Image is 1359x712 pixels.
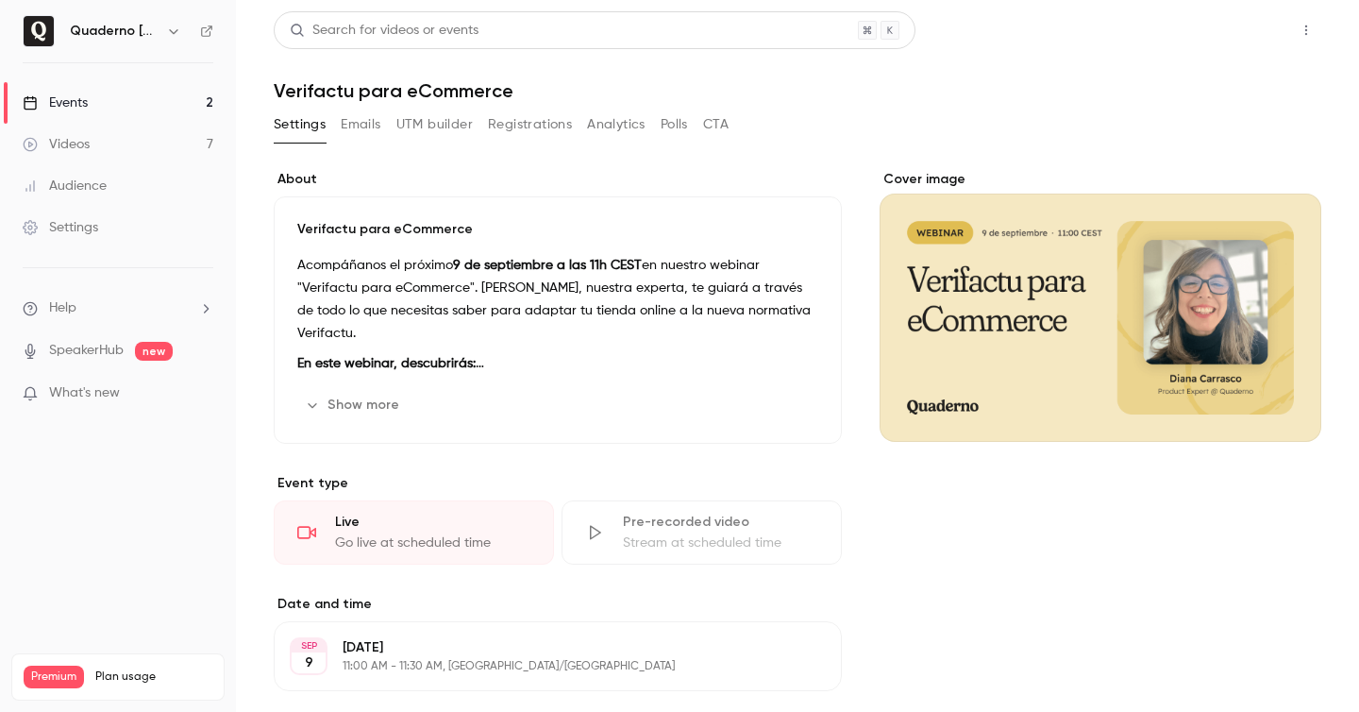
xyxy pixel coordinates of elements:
[297,220,818,239] p: Verifactu para eCommerce
[274,595,842,614] label: Date and time
[95,670,212,685] span: Plan usage
[297,254,818,345] p: Acompáñanos el próximo en nuestro webinar "Verifactu para eCommerce". [PERSON_NAME], nuestra expe...
[343,659,742,674] p: 11:00 AM - 11:30 AM, [GEOGRAPHIC_DATA]/[GEOGRAPHIC_DATA]
[70,22,159,41] h6: Quaderno [GEOGRAPHIC_DATA]
[274,110,326,140] button: Settings
[703,110,729,140] button: CTA
[343,638,742,657] p: [DATE]
[305,653,313,672] p: 9
[623,513,818,532] div: Pre-recorded video
[23,135,90,154] div: Videos
[488,110,572,140] button: Registrations
[23,298,213,318] li: help-dropdown-opener
[191,385,213,402] iframe: Noticeable Trigger
[1201,11,1276,49] button: Share
[23,93,88,112] div: Events
[297,357,484,370] strong: En este webinar, descubrirás:
[880,170,1321,189] label: Cover image
[297,390,411,420] button: Show more
[880,170,1321,442] section: Cover image
[274,79,1321,102] h1: Verifactu para eCommerce
[661,110,688,140] button: Polls
[335,513,530,532] div: Live
[24,16,54,46] img: Quaderno España
[292,639,326,653] div: SEP
[24,666,84,688] span: Premium
[335,534,530,552] div: Go live at scheduled time
[562,500,842,565] div: Pre-recorded videoStream at scheduled time
[453,259,642,272] strong: 9 de septiembre a las 11h CEST
[23,177,107,195] div: Audience
[49,383,120,403] span: What's new
[623,534,818,552] div: Stream at scheduled time
[23,218,98,237] div: Settings
[587,110,646,140] button: Analytics
[274,170,842,189] label: About
[290,21,478,41] div: Search for videos or events
[341,110,380,140] button: Emails
[135,342,173,361] span: new
[274,474,842,493] p: Event type
[49,298,76,318] span: Help
[49,341,124,361] a: SpeakerHub
[396,110,473,140] button: UTM builder
[274,500,554,565] div: LiveGo live at scheduled time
